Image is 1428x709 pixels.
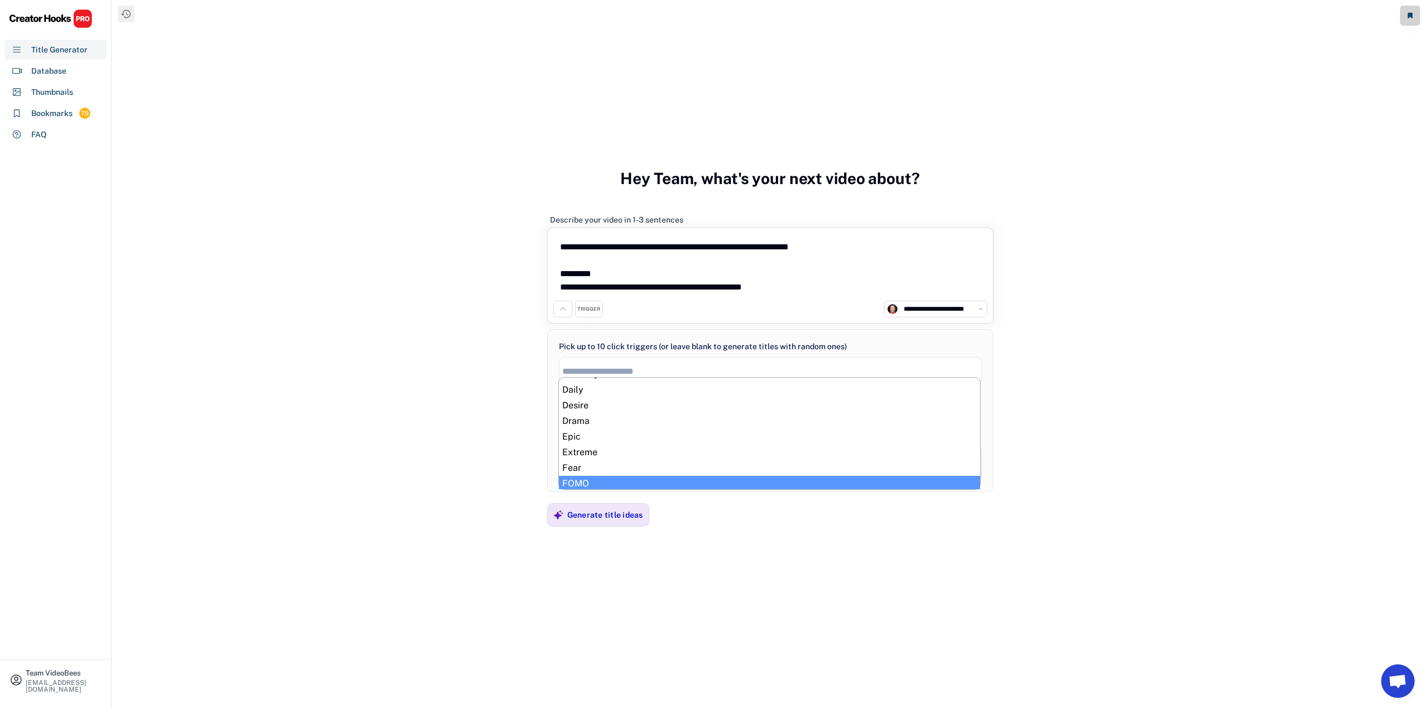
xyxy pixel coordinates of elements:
[620,157,919,200] h3: Hey Team, what's your next video about?
[577,306,600,313] div: TRIGGER
[559,341,847,353] div: Pick up to 10 click triggers (or leave blank to generate titles with random ones)
[26,669,102,677] div: Team VideoBees
[26,679,102,693] div: [EMAIL_ADDRESS][DOMAIN_NAME]
[559,476,980,491] li: FOMO
[1381,664,1415,698] a: Ouvrir le chat
[9,9,93,28] img: CHPRO%20Logo.svg
[559,429,980,445] li: Epic
[31,108,73,119] div: Bookmarks
[559,398,980,413] li: Desire
[887,304,898,314] img: channels4_profile.jpg
[559,413,980,429] li: Drama
[31,65,66,77] div: Database
[559,382,980,398] li: Daily
[79,109,90,118] div: 79
[559,445,980,460] li: Extreme
[31,44,88,56] div: Title Generator
[559,460,980,476] li: Fear
[31,129,47,141] div: FAQ
[567,510,643,520] div: Generate title ideas
[550,215,683,225] div: Describe your video in 1-3 sentences
[31,86,73,98] div: Thumbnails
